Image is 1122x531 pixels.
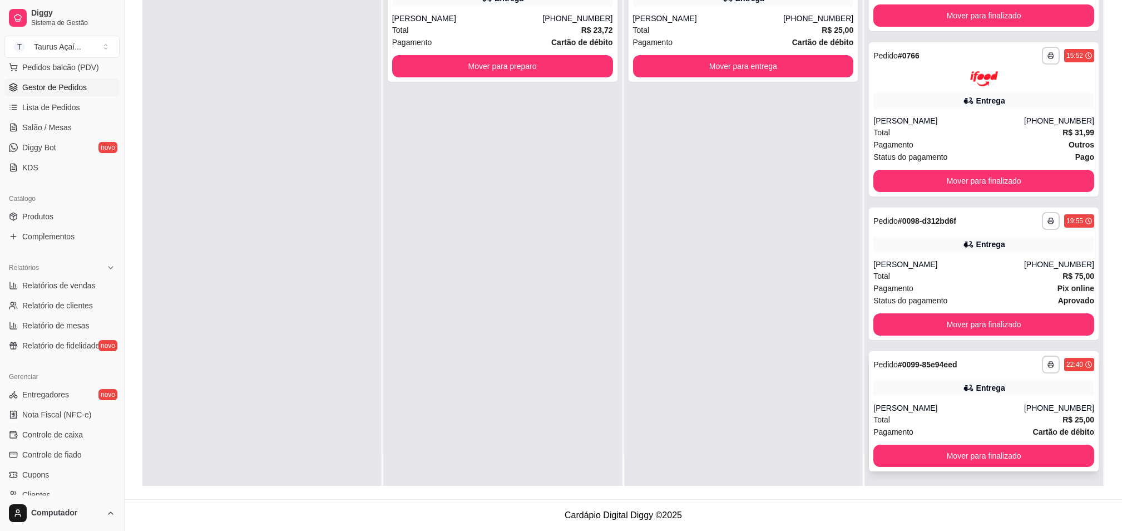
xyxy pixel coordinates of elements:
span: Computador [31,508,102,518]
strong: # 0098-d312bd6f [898,217,956,225]
div: [PERSON_NAME] [633,13,784,24]
strong: Pix online [1057,284,1094,293]
button: Pedidos balcão (PDV) [4,58,120,76]
strong: # 0099-85e94eed [898,360,957,369]
a: Complementos [4,228,120,245]
div: 15:52 [1066,51,1083,60]
span: Pagamento [392,36,432,48]
strong: R$ 25,00 [822,26,853,35]
a: Relatórios de vendas [4,277,120,294]
span: Nota Fiscal (NFC-e) [22,409,91,420]
a: Relatório de fidelidadenovo [4,337,120,355]
span: Pedido [873,217,898,225]
footer: Cardápio Digital Diggy © 2025 [125,499,1122,531]
strong: # 0766 [898,51,920,60]
a: Produtos [4,208,120,225]
div: [PHONE_NUMBER] [1024,259,1094,270]
span: Lista de Pedidos [22,102,80,113]
span: Relatórios de vendas [22,280,96,291]
strong: Cartão de débito [1033,427,1094,436]
strong: R$ 23,72 [581,26,613,35]
span: Relatório de clientes [22,300,93,311]
div: Catálogo [4,190,120,208]
span: Controle de caixa [22,429,83,440]
span: Salão / Mesas [22,122,72,133]
button: Mover para finalizado [873,4,1094,27]
strong: Cartão de débito [551,38,612,47]
div: Taurus Açaí ... [34,41,81,52]
a: Controle de fiado [4,446,120,464]
a: Cupons [4,466,120,484]
div: Entrega [976,382,1005,394]
span: Pagamento [873,282,913,294]
span: Sistema de Gestão [31,18,115,27]
span: Total [392,24,409,36]
span: Status do pagamento [873,151,947,163]
span: Relatório de mesas [22,320,90,331]
span: KDS [22,162,38,173]
span: Clientes [22,489,51,500]
a: Relatório de mesas [4,317,120,335]
div: [PHONE_NUMBER] [1024,402,1094,414]
span: Pedido [873,51,898,60]
a: Diggy Botnovo [4,139,120,156]
div: [PERSON_NAME] [873,115,1024,126]
span: Total [873,270,890,282]
span: Relatórios [9,263,39,272]
a: Gestor de Pedidos [4,78,120,96]
strong: R$ 25,00 [1062,415,1094,424]
div: [PERSON_NAME] [873,259,1024,270]
div: 22:40 [1066,360,1083,369]
div: [PERSON_NAME] [392,13,543,24]
a: Nota Fiscal (NFC-e) [4,406,120,424]
button: Mover para preparo [392,55,613,77]
span: Total [873,126,890,139]
a: KDS [4,159,120,176]
a: DiggySistema de Gestão [4,4,120,31]
img: ifood [970,71,998,86]
div: [PHONE_NUMBER] [1024,115,1094,126]
button: Computador [4,500,120,527]
a: Clientes [4,486,120,504]
button: Mover para finalizado [873,445,1094,467]
span: Pedido [873,360,898,369]
a: Entregadoresnovo [4,386,120,404]
strong: Pago [1075,153,1094,161]
div: Entrega [976,95,1005,106]
span: Total [633,24,650,36]
span: Diggy [31,8,115,18]
strong: Cartão de débito [792,38,853,47]
span: Controle de fiado [22,449,82,460]
span: Pagamento [873,139,913,151]
span: Diggy Bot [22,142,56,153]
div: [PHONE_NUMBER] [542,13,612,24]
div: Entrega [976,239,1005,250]
div: 19:55 [1066,217,1083,225]
div: [PERSON_NAME] [873,402,1024,414]
span: Gestor de Pedidos [22,82,87,93]
span: Relatório de fidelidade [22,340,100,351]
span: Cupons [22,469,49,480]
div: Gerenciar [4,368,120,386]
span: Complementos [22,231,75,242]
span: Pedidos balcão (PDV) [22,62,99,73]
span: T [14,41,25,52]
strong: Outros [1069,140,1094,149]
strong: R$ 31,99 [1062,128,1094,137]
strong: aprovado [1058,296,1094,305]
span: Pagamento [633,36,673,48]
span: Status do pagamento [873,294,947,307]
button: Mover para finalizado [873,170,1094,192]
a: Salão / Mesas [4,119,120,136]
a: Relatório de clientes [4,297,120,314]
div: [PHONE_NUMBER] [783,13,853,24]
button: Mover para entrega [633,55,854,77]
strong: R$ 75,00 [1062,272,1094,281]
a: Controle de caixa [4,426,120,444]
a: Lista de Pedidos [4,99,120,116]
button: Select a team [4,36,120,58]
span: Pagamento [873,426,913,438]
button: Mover para finalizado [873,313,1094,336]
span: Total [873,414,890,426]
span: Entregadores [22,389,69,400]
